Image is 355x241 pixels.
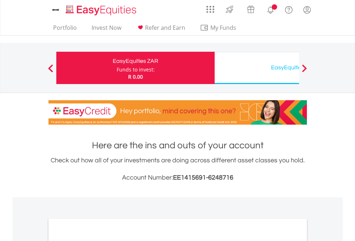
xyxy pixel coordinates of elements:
h1: Here are the ins and outs of your account [48,139,307,152]
img: vouchers-v2.svg [245,4,257,15]
button: Next [297,68,312,75]
a: Refer and Earn [133,24,188,35]
span: Refer and Earn [145,24,185,32]
img: grid-menu-icon.svg [206,5,214,13]
div: EasyEquities ZAR [61,56,210,66]
img: EasyCredit Promotion Banner [48,100,307,125]
a: Vouchers [240,2,261,15]
a: My Profile [298,2,316,18]
a: Portfolio [50,24,80,35]
button: Previous [43,68,58,75]
img: EasyEquities_Logo.png [64,4,139,16]
img: thrive-v2.svg [224,4,235,15]
div: Check out how all of your investments are doing across different asset classes you hold. [48,156,307,183]
span: My Funds [200,23,247,32]
a: FAQ's and Support [280,2,298,16]
a: Notifications [261,2,280,16]
a: Home page [63,2,139,16]
a: Invest Now [89,24,124,35]
div: Funds to invest: [117,66,155,73]
a: AppsGrid [202,2,219,13]
span: EE1415691-6248716 [173,174,233,181]
h3: Account Number: [48,173,307,183]
span: R 0.00 [128,73,143,80]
